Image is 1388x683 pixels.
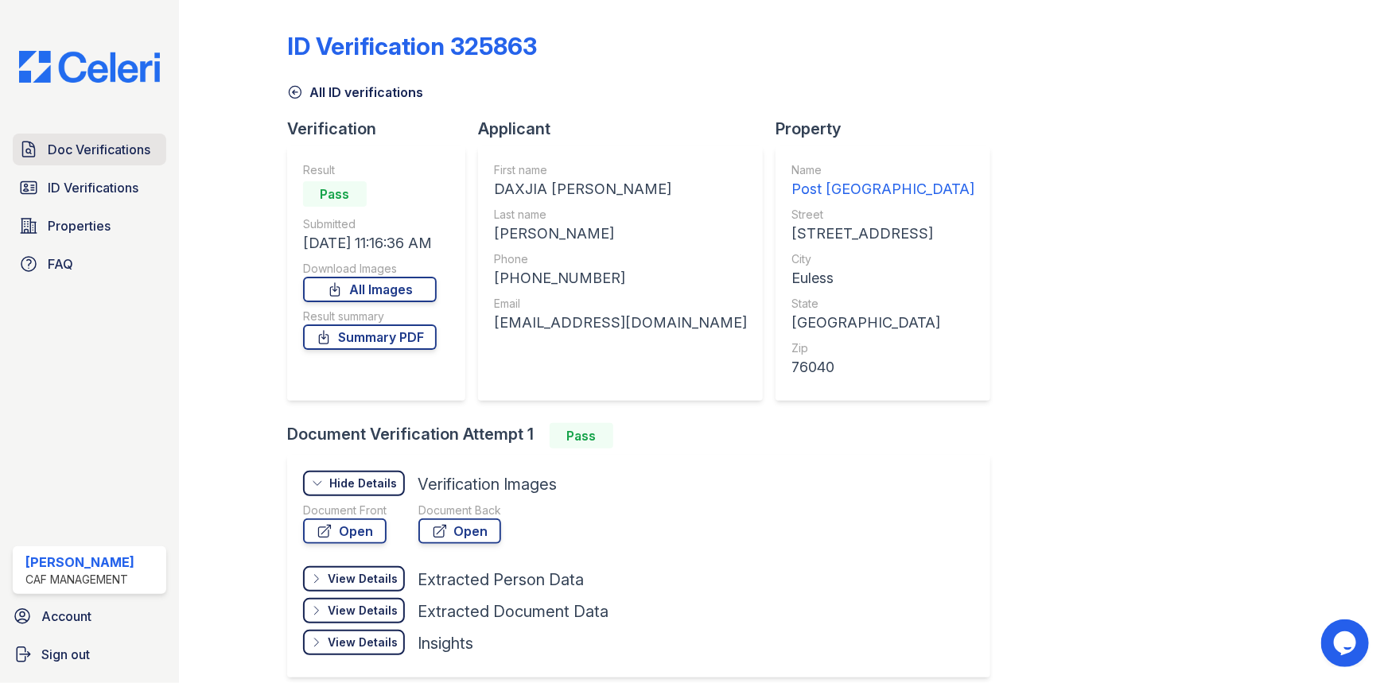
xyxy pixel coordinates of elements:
[13,172,166,204] a: ID Verifications
[418,632,473,654] div: Insights
[1321,619,1372,667] iframe: chat widget
[303,162,437,178] div: Result
[494,207,747,223] div: Last name
[41,607,91,626] span: Account
[303,518,387,544] a: Open
[791,267,974,289] div: Euless
[791,162,974,178] div: Name
[418,503,501,518] div: Document Back
[6,600,173,632] a: Account
[478,118,776,140] div: Applicant
[494,296,747,312] div: Email
[791,312,974,334] div: [GEOGRAPHIC_DATA]
[13,248,166,280] a: FAQ
[418,569,584,591] div: Extracted Person Data
[303,324,437,350] a: Summary PDF
[791,340,974,356] div: Zip
[328,634,398,650] div: View Details
[25,553,134,572] div: [PERSON_NAME]
[48,216,111,235] span: Properties
[791,162,974,200] a: Name Post [GEOGRAPHIC_DATA]
[494,223,747,245] div: [PERSON_NAME]
[494,251,747,267] div: Phone
[791,207,974,223] div: Street
[303,277,437,302] a: All Images
[287,118,478,140] div: Verification
[418,518,501,544] a: Open
[13,210,166,242] a: Properties
[303,232,437,254] div: [DATE] 11:16:36 AM
[48,140,150,159] span: Doc Verifications
[303,503,387,518] div: Document Front
[25,572,134,588] div: CAF Management
[303,216,437,232] div: Submitted
[41,645,90,664] span: Sign out
[791,223,974,245] div: [STREET_ADDRESS]
[287,83,423,102] a: All ID verifications
[494,312,747,334] div: [EMAIL_ADDRESS][DOMAIN_NAME]
[48,254,73,274] span: FAQ
[494,178,747,200] div: DAXJIA [PERSON_NAME]
[418,600,608,623] div: Extracted Document Data
[791,178,974,200] div: Post [GEOGRAPHIC_DATA]
[791,356,974,378] div: 76040
[494,162,747,178] div: First name
[550,423,613,448] div: Pass
[328,571,398,587] div: View Details
[6,638,173,670] a: Sign out
[287,32,537,60] div: ID Verification 325863
[776,118,1003,140] div: Property
[329,475,397,491] div: Hide Details
[303,261,437,277] div: Download Images
[328,603,398,619] div: View Details
[418,473,557,495] div: Verification Images
[303,309,437,324] div: Result summary
[303,181,367,207] div: Pass
[791,296,974,312] div: State
[6,51,173,83] img: CE_Logo_Blue-a8612792a0a2168367f1c8372b55b34899dd931a85d93a1a3d3e32e68fde9ad4.png
[287,423,1003,448] div: Document Verification Attempt 1
[494,267,747,289] div: [PHONE_NUMBER]
[791,251,974,267] div: City
[48,178,138,197] span: ID Verifications
[13,134,166,165] a: Doc Verifications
